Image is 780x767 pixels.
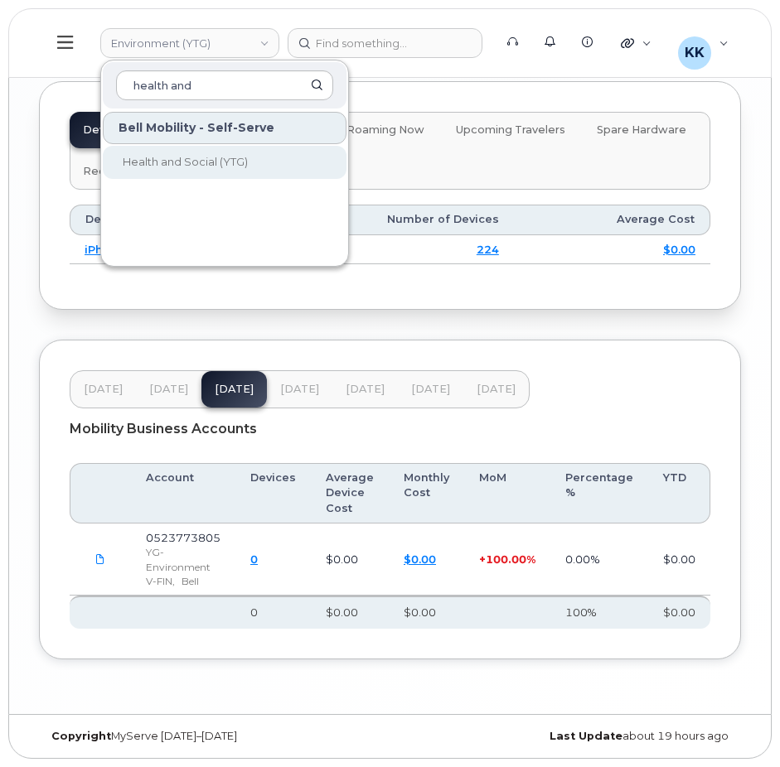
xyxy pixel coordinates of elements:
a: 0 [250,552,258,566]
input: Find something... [288,28,482,58]
strong: Copyright [51,730,111,742]
th: Number of Devices [257,205,514,234]
span: 100.00% [486,552,535,566]
a: PDF_523773805_128_0000000000.pdf [85,544,116,573]
div: Bell Mobility - Self-Serve [103,112,346,144]
div: Mobility Business Accounts [70,408,710,450]
th: Average Device Cost [311,463,389,523]
th: 0 [235,596,311,629]
span: [DATE] [84,383,123,396]
span: YG-Environment V-FIN, [146,546,211,586]
span: Upcoming Travelers [456,123,565,137]
th: $0.00 [389,596,464,629]
td: $0.00 [311,523,389,596]
span: Recent Activations [83,165,188,178]
span: [DATE] [280,383,319,396]
a: Health and Social (YTG) [103,146,346,179]
span: + [479,552,486,566]
th: MoM [464,463,550,523]
a: $0.00 [404,552,436,566]
span: KK [685,43,705,63]
span: 0523773805 [146,531,220,544]
td: 0.00% [550,523,648,596]
th: $0.00 [648,596,710,629]
th: Devices [235,463,311,523]
a: iPhone [85,243,125,256]
input: Search [116,70,333,100]
td: $0.00 [648,523,710,596]
th: Percentage % [550,463,648,523]
span: [DATE] [477,383,516,396]
span: [DATE] [411,383,450,396]
th: YTD [648,463,710,523]
span: Spare Hardware [597,123,686,137]
a: 224 [477,243,499,256]
th: Monthly Cost [389,463,464,523]
a: Environment (YTG) [100,28,279,58]
th: Average Cost [514,205,710,234]
span: Roaming Now [346,123,424,137]
strong: Last Update [550,730,623,742]
th: Account [131,463,235,523]
span: [DATE] [346,383,385,396]
a: $0.00 [663,243,695,256]
div: MyServe [DATE]–[DATE] [39,730,390,743]
div: Quicklinks [609,27,663,60]
div: Kristin Kammer-Grossman [666,27,740,60]
span: Health and Social (YTG) [123,155,248,168]
span: [DATE] [149,383,188,396]
th: $0.00 [311,596,389,629]
span: Bell [182,575,199,587]
th: Device Make [70,205,257,234]
div: about 19 hours ago [390,730,742,743]
th: 100% [550,596,648,629]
